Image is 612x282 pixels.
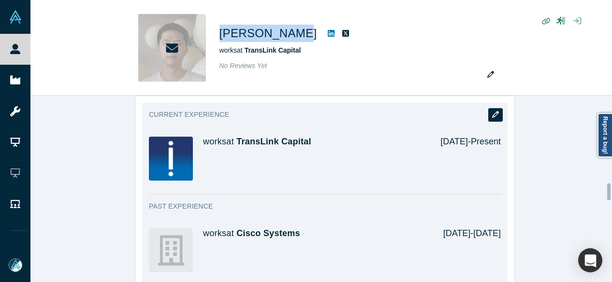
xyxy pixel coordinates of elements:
span: No Reviews Yet [219,62,267,70]
h1: [PERSON_NAME] [219,25,317,42]
span: works at [219,46,301,54]
a: Cisco Systems [236,228,300,238]
h3: Current Experience [149,110,487,120]
img: Cisco Systems's Logo [149,228,193,272]
h4: works at [203,228,430,239]
img: TransLink Capital's Logo [149,137,193,181]
div: [DATE] - [DATE] [430,228,501,272]
h3: Past Experience [149,201,487,211]
a: TransLink Capital [236,137,311,146]
h4: works at [203,137,427,147]
a: Report a bug! [597,113,612,157]
a: TransLink Capital [245,46,301,54]
img: Alchemist Vault Logo [9,10,22,24]
div: [DATE] - Present [427,137,501,181]
img: Mia Scott's Account [9,258,22,272]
